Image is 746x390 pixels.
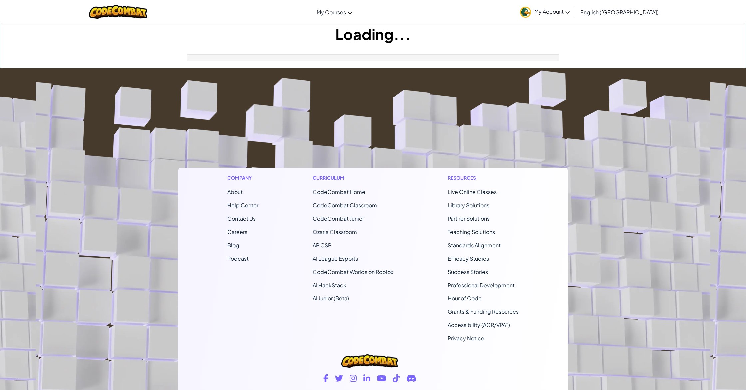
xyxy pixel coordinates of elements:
a: CodeCombat Junior [313,215,364,222]
a: CodeCombat Classroom [313,202,377,209]
a: Library Solutions [448,202,489,209]
span: CodeCombat Home [313,188,365,195]
img: CodeCombat logo [341,354,398,368]
a: CodeCombat Worlds on Roblox [313,268,393,275]
a: My Courses [313,3,355,21]
h1: Company [227,174,258,181]
h1: Resources [448,174,519,181]
a: Hour of Code [448,295,482,302]
h1: Loading... [0,24,746,44]
a: My Account [517,1,573,22]
a: Professional Development [448,282,515,289]
a: Ozaria Classroom [313,228,357,235]
a: Live Online Classes [448,188,497,195]
a: Privacy Notice [448,335,484,342]
img: CodeCombat logo [89,5,147,19]
a: Partner Solutions [448,215,490,222]
a: Standards Alignment [448,242,501,249]
a: Careers [227,228,247,235]
span: My Account [534,8,570,15]
a: AI League Esports [313,255,358,262]
a: Blog [227,242,239,249]
a: Success Stories [448,268,488,275]
a: Help Center [227,202,258,209]
a: AI Junior (Beta) [313,295,349,302]
span: My Courses [317,9,346,16]
a: AP CSP [313,242,331,249]
a: Accessibility (ACR/VPAT) [448,321,510,328]
span: Contact Us [227,215,256,222]
a: Podcast [227,255,249,262]
img: avatar [520,7,531,18]
a: English ([GEOGRAPHIC_DATA]) [577,3,662,21]
span: English ([GEOGRAPHIC_DATA]) [580,9,659,16]
a: AI HackStack [313,282,346,289]
a: Teaching Solutions [448,228,495,235]
a: About [227,188,243,195]
a: Grants & Funding Resources [448,308,519,315]
a: Efficacy Studies [448,255,489,262]
h1: Curriculum [313,174,393,181]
